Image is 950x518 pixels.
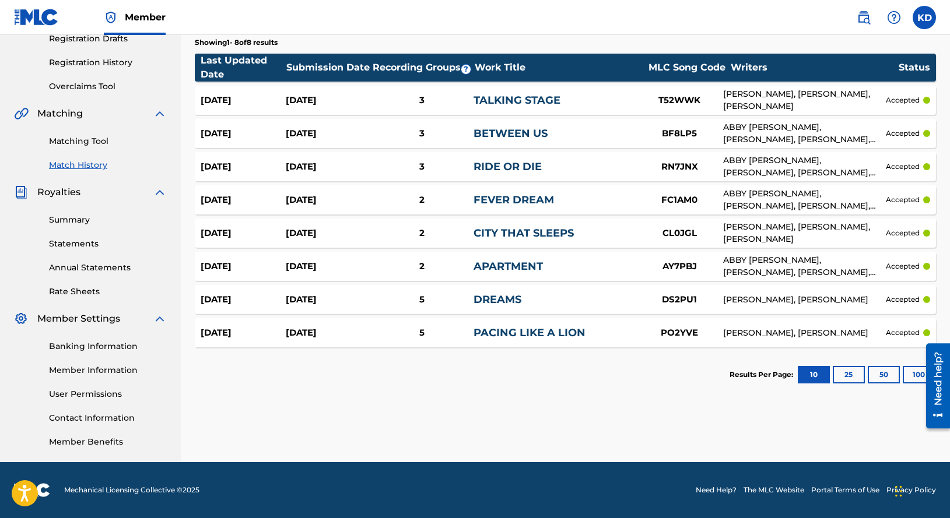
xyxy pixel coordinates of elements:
[744,485,804,495] a: The MLC Website
[696,485,737,495] a: Need Help?
[723,121,886,146] div: ABBY [PERSON_NAME], [PERSON_NAME], [PERSON_NAME], [PERSON_NAME], [PERSON_NAME]
[49,364,167,376] a: Member Information
[49,436,167,448] a: Member Benefits
[49,340,167,353] a: Banking Information
[286,127,371,140] div: [DATE]
[723,254,886,279] div: ABBY [PERSON_NAME], [PERSON_NAME], [PERSON_NAME], [PERSON_NAME]
[903,366,935,383] button: 100
[125,10,166,24] span: Member
[886,261,920,272] p: accepted
[371,326,473,340] div: 5
[886,128,920,139] p: accepted
[49,412,167,424] a: Contact Information
[886,327,920,338] p: accepted
[723,188,886,212] div: ABBY [PERSON_NAME], [PERSON_NAME], [PERSON_NAME], [PERSON_NAME]
[371,94,473,107] div: 3
[887,10,901,24] img: help
[636,193,723,207] div: FC1AM0
[286,94,371,107] div: [DATE]
[461,65,471,74] span: ?
[917,339,950,433] iframe: Resource Center
[49,214,167,226] a: Summary
[636,227,723,240] div: CL0JGL
[798,366,830,383] button: 10
[857,10,871,24] img: search
[723,88,886,112] div: [PERSON_NAME], [PERSON_NAME], [PERSON_NAME]
[636,260,723,273] div: AY7PBJ
[730,369,796,380] p: Results Per Page:
[886,228,920,238] p: accepted
[201,54,286,82] div: Last Updated Date
[49,388,167,400] a: User Permissions
[723,154,886,179] div: ABBY [PERSON_NAME], [PERSON_NAME], [PERSON_NAME], [PERSON_NAME]
[886,95,920,105] p: accepted
[49,238,167,250] a: Statements
[371,260,473,273] div: 2
[153,312,167,326] img: expand
[723,221,886,245] div: [PERSON_NAME], [PERSON_NAME], [PERSON_NAME]
[636,293,723,306] div: DS2PU1
[201,326,286,340] div: [DATE]
[195,37,278,48] p: Showing 1 - 8 of 8 results
[371,193,473,207] div: 2
[286,61,372,75] div: Submission Date
[49,80,167,93] a: Overclaims Tool
[895,474,902,509] div: Drag
[636,127,723,140] div: BF8LP5
[14,312,28,326] img: Member Settings
[286,160,371,174] div: [DATE]
[371,127,473,140] div: 3
[474,94,560,107] a: TALKING STAGE
[474,260,543,273] a: APARTMENT
[852,6,875,29] a: Public Search
[833,366,865,383] button: 25
[636,94,723,107] div: T52WWK
[372,61,475,75] div: Recording Groups
[886,195,920,205] p: accepted
[286,227,371,240] div: [DATE]
[286,260,371,273] div: [DATE]
[723,327,886,339] div: [PERSON_NAME], [PERSON_NAME]
[286,326,371,340] div: [DATE]
[636,326,723,340] div: PO2YVE
[201,160,286,174] div: [DATE]
[474,227,574,239] a: CITY THAT SLEEPS
[37,312,120,326] span: Member Settings
[474,160,542,173] a: RIDE OR DIE
[474,293,521,306] a: DREAMS
[14,107,29,121] img: Matching
[475,61,643,75] div: Work Title
[104,10,118,24] img: Top Rightsholder
[882,6,906,29] div: Help
[201,260,286,273] div: [DATE]
[286,293,371,306] div: [DATE]
[153,107,167,121] img: expand
[474,193,554,206] a: FEVER DREAM
[723,294,886,306] div: [PERSON_NAME], [PERSON_NAME]
[892,462,950,518] iframe: Chat Widget
[474,127,548,140] a: BETWEEN US
[811,485,879,495] a: Portal Terms of Use
[37,185,80,199] span: Royalties
[49,135,167,147] a: Matching Tool
[49,159,167,171] a: Match History
[201,227,286,240] div: [DATE]
[14,483,50,497] img: logo
[371,160,473,174] div: 3
[643,61,731,75] div: MLC Song Code
[886,161,920,172] p: accepted
[201,127,286,140] div: [DATE]
[64,485,199,495] span: Mechanical Licensing Collective © 2025
[14,185,28,199] img: Royalties
[49,262,167,274] a: Annual Statements
[49,33,167,45] a: Registration Drafts
[153,185,167,199] img: expand
[201,293,286,306] div: [DATE]
[371,293,473,306] div: 5
[731,61,899,75] div: Writers
[371,227,473,240] div: 2
[286,193,371,207] div: [DATE]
